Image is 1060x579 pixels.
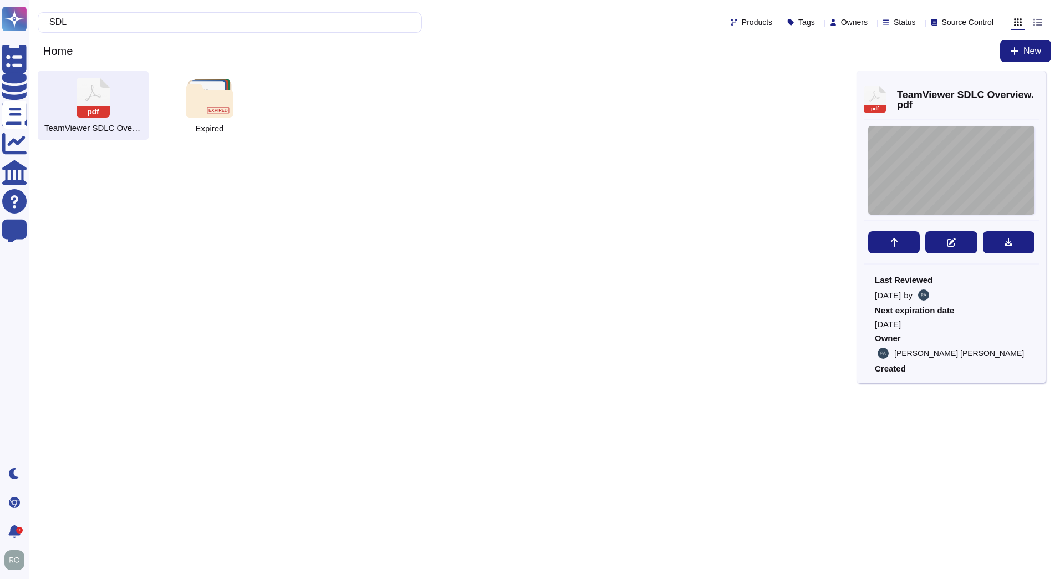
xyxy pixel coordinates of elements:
[1000,40,1051,62] button: New
[4,550,24,570] img: user
[918,289,929,301] img: user
[196,124,224,133] span: Expired
[894,349,1024,357] span: [PERSON_NAME] [PERSON_NAME]
[983,231,1034,253] button: Download
[925,231,977,253] button: Edit
[1023,47,1041,55] span: New
[44,13,410,32] input: Search by keywords
[2,548,32,572] button: user
[894,18,916,26] span: Status
[875,289,1028,301] div: by
[942,18,993,26] span: Source Control
[875,276,1028,284] span: Last Reviewed
[875,306,1028,314] span: Next expiration date
[875,291,901,299] span: [DATE]
[875,364,1028,373] span: Created
[742,18,772,26] span: Products
[16,527,23,534] div: 9+
[38,43,78,59] span: Home
[798,18,815,26] span: Tags
[186,79,233,118] img: folder
[878,348,889,359] img: user
[897,90,1039,110] span: TeamViewer SDLC Overview.pdf
[841,18,868,26] span: Owners
[875,320,1028,328] span: [DATE]
[875,334,1028,342] span: Owner
[868,231,920,253] button: Move to...
[44,123,142,133] span: TeamViewer SDLC Overview.pdf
